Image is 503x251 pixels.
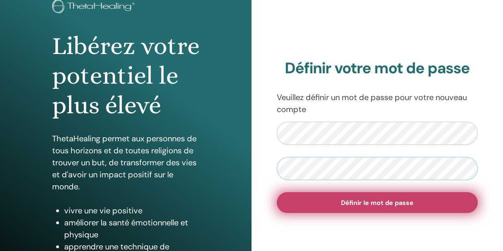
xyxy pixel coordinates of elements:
[341,199,414,207] span: Définir le mot de passe
[52,133,200,193] p: ThetaHealing permet aux personnes de tous horizons et de toutes religions de trouver un but, de t...
[64,205,200,217] li: vivre une vie positive
[52,31,200,120] h1: Libérez votre potentiel le plus élevé
[277,91,478,115] p: Veuillez définir un mot de passe pour votre nouveau compte
[277,59,478,78] h2: Définir votre mot de passe
[64,217,200,241] li: améliorer la santé émotionnelle et physique
[277,192,478,213] button: Définir le mot de passe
